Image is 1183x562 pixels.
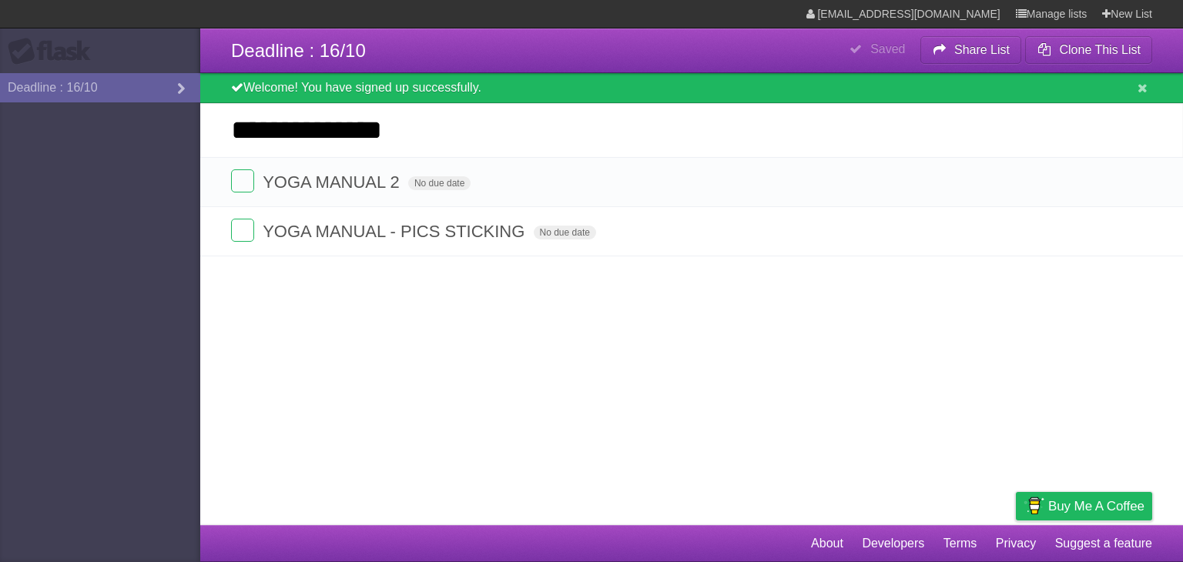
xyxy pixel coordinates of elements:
b: Saved [870,42,905,55]
a: Terms [943,529,977,558]
b: Clone This List [1059,43,1141,56]
a: Buy me a coffee [1016,492,1152,520]
span: Deadline : 16/10 [231,40,366,61]
span: No due date [534,226,596,239]
a: Suggest a feature [1055,529,1152,558]
a: Developers [862,529,924,558]
a: Privacy [996,529,1036,558]
span: Buy me a coffee [1048,493,1144,520]
a: About [811,529,843,558]
span: No due date [408,176,471,190]
label: Done [231,219,254,242]
div: Flask [8,38,100,65]
button: Share List [920,36,1022,64]
span: YOGA MANUAL 2 [263,172,404,192]
span: YOGA MANUAL - PICS STICKING [263,222,528,241]
label: Done [231,169,254,192]
button: Clone This List [1025,36,1152,64]
b: Share List [954,43,1010,56]
img: Buy me a coffee [1024,493,1044,519]
div: Welcome! You have signed up successfully. [200,73,1183,103]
